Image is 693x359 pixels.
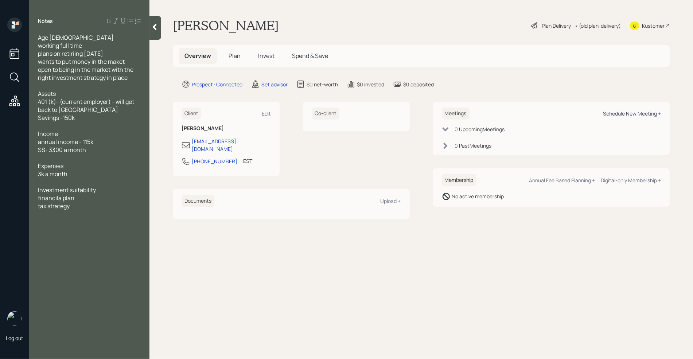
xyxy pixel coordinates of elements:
div: Upload + [381,198,401,204]
div: Annual Fee Based Planning + [529,177,595,184]
div: Schedule New Meeting + [603,110,661,117]
span: Savings -150k [38,114,75,122]
span: Age [DEMOGRAPHIC_DATA] [38,34,114,42]
div: Set advisor [261,81,288,88]
span: SS- 3300 a month [38,146,86,154]
span: Spend & Save [292,52,328,60]
span: Overview [184,52,211,60]
span: Expenses [38,162,63,170]
div: Plan Delivery [542,22,571,30]
h6: Documents [182,195,214,207]
span: wants to put money in the maket [38,58,125,66]
h1: [PERSON_NAME] [173,17,279,34]
h6: Meetings [442,108,470,120]
div: EST [243,157,252,165]
div: [EMAIL_ADDRESS][DOMAIN_NAME] [192,137,271,153]
div: $0 net-worth [307,81,338,88]
span: working full time [38,42,82,50]
div: Digital-only Membership + [601,177,661,184]
span: plans on retiriing [DATE] [38,50,103,58]
span: 401 (k)- (current employer) - will get back to [GEOGRAPHIC_DATA] [38,98,135,114]
div: No active membership [452,192,504,200]
span: Assets [38,90,56,98]
h6: Membership [442,174,476,186]
span: Income [38,130,58,138]
div: [PHONE_NUMBER] [192,157,237,165]
div: Log out [6,335,23,342]
span: open to being in the market with the right investment strategy in place [38,66,135,82]
span: Plan [229,52,241,60]
div: Prospect · Connected [192,81,242,88]
div: 0 Past Meeting s [455,142,492,149]
span: 3k a month [38,170,67,178]
h6: Co-client [312,108,339,120]
span: annual income - 115k [38,138,93,146]
h6: [PERSON_NAME] [182,125,271,132]
span: tax strategy [38,202,70,210]
label: Notes [38,17,53,25]
div: Kustomer [642,22,665,30]
div: $0 deposited [403,81,434,88]
span: Investment suitability [38,186,96,194]
h6: Client [182,108,201,120]
span: Invest [258,52,275,60]
div: • (old plan-delivery) [575,22,621,30]
div: Edit [262,110,271,117]
div: $0 invested [357,81,384,88]
div: 0 Upcoming Meeting s [455,125,505,133]
span: financila plan [38,194,74,202]
img: retirable_logo.png [7,311,22,326]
